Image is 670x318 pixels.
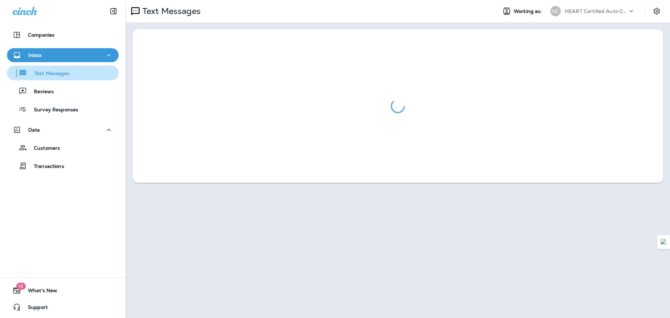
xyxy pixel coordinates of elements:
p: Text Messages [140,6,201,16]
button: Transactions [7,158,119,173]
button: Inbox [7,48,119,62]
p: Survey Responses [27,107,78,113]
button: Survey Responses [7,102,119,117]
p: Companies [28,32,54,38]
button: Data [7,123,119,137]
button: Reviews [7,84,119,98]
p: HEART Certified Auto Care [565,8,628,14]
span: 19 [16,283,25,290]
button: Text Messages [7,66,119,80]
p: Customers [27,145,60,152]
button: Support [7,300,119,314]
div: HC [550,6,561,16]
button: Companies [7,28,119,42]
span: Support [21,304,48,313]
p: Reviews [27,89,54,95]
p: Inbox [28,52,42,58]
button: Settings [650,5,663,17]
button: 19What's New [7,283,119,297]
p: Text Messages [27,71,69,77]
button: Customers [7,140,119,155]
p: Transactions [27,163,64,170]
span: What's New [21,288,57,296]
img: Detect Auto [661,239,667,245]
p: Data [28,127,40,133]
button: Collapse Sidebar [104,4,123,18]
span: Working as: [514,8,543,14]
